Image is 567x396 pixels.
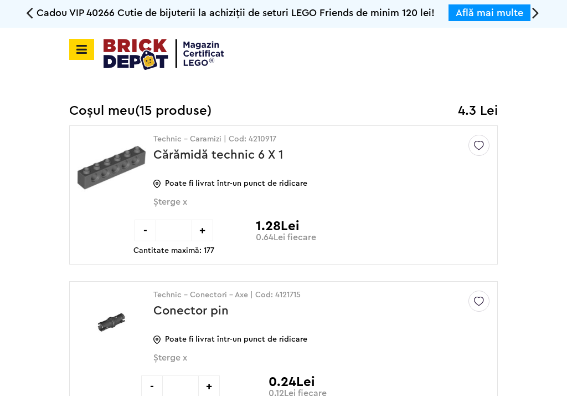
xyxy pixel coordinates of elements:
a: Află mai multe [456,8,523,18]
a: Cărămidă technic 6 X 1 [153,149,283,161]
span: (15 produse) [135,104,212,118]
span: Șterge x [153,197,453,220]
p: 0.24Lei [269,375,315,389]
h1: Coșul meu [69,103,212,119]
p: Poate fi livrat într-un punct de ridicare [153,180,481,187]
p: Poate fi livrat într-un punct de ridicare [153,336,481,343]
a: Conector pin [153,304,229,317]
p: 0.64Lei fiecare [256,233,316,242]
span: Cadou VIP 40266 Cutie de bijuterii la achiziții de seturi LEGO Friends de minim 120 lei! [37,8,435,18]
p: 1.28Lei [256,220,299,233]
span: Șterge x [153,353,453,375]
div: + [192,220,213,241]
p: Cantitate maximă: 177 [133,247,214,255]
img: Conector pin [78,282,146,363]
p: Technic - Conectori - Axe | Cod: 4121715 [153,291,481,299]
p: Technic - Caramizi | Cod: 4210917 [153,135,481,143]
img: Cărămidă technic 6 X 1 [78,126,146,209]
p: 4.3 Lei [458,103,498,119]
div: - [135,220,156,241]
